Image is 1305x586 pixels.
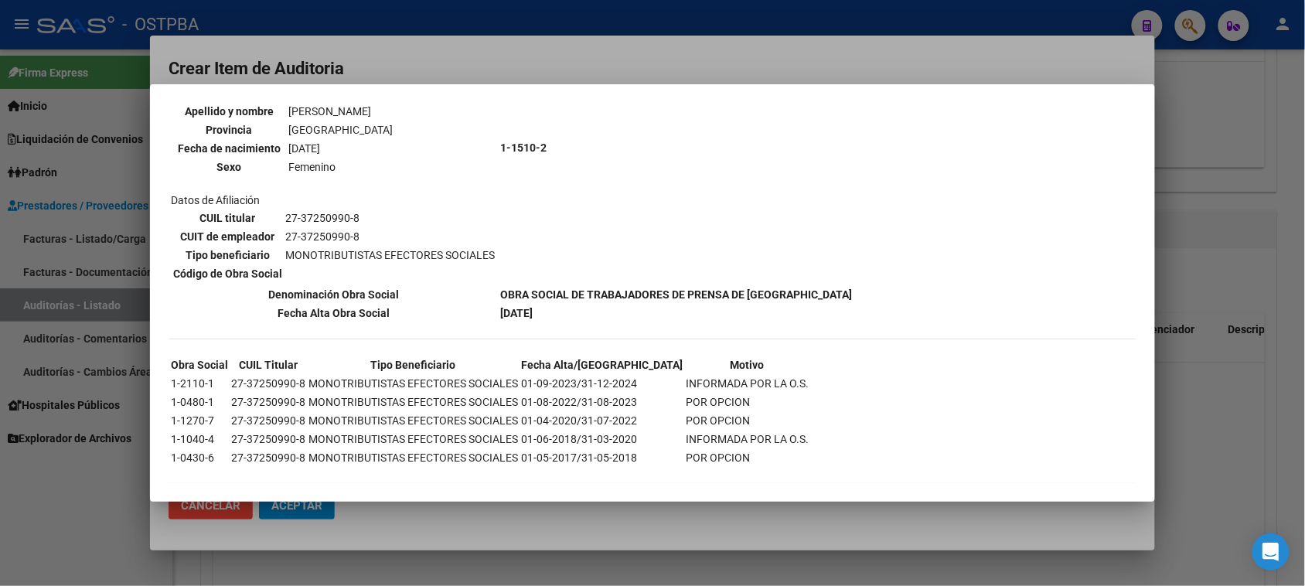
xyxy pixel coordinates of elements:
td: [PERSON_NAME] [288,103,394,120]
th: Apellido y nombre [172,103,286,120]
td: 27-37250990-8 [230,431,306,448]
b: OBRA SOCIAL DE TRABAJADORES DE PRENSA DE [GEOGRAPHIC_DATA] [500,288,852,301]
td: 01-08-2022/31-08-2023 [520,394,683,411]
th: CUIL titular [172,210,283,227]
td: 01-05-2017/31-05-2018 [520,449,683,466]
th: CUIT de empleador [172,228,283,245]
td: INFORMADA POR LA O.S. [685,431,809,448]
td: 1-1270-7 [170,412,229,429]
th: Fecha de nacimiento [172,140,286,157]
td: 27-37250990-8 [230,449,306,466]
td: POR OPCION [685,412,809,429]
td: 1-0430-6 [170,449,229,466]
td: 27-37250990-8 [285,228,496,245]
th: Tipo beneficiario [172,247,283,264]
td: 01-09-2023/31-12-2024 [520,375,683,392]
td: Femenino [288,158,394,175]
td: 27-37250990-8 [230,412,306,429]
b: 1-1510-2 [500,141,547,154]
td: 01-06-2018/31-03-2020 [520,431,683,448]
td: 1-1040-4 [170,431,229,448]
td: Datos personales Datos de Afiliación [170,11,498,284]
th: Tipo Beneficiario [308,356,519,373]
td: MONOTRIBUTISTAS EFECTORES SOCIALES [285,247,496,264]
td: 27-37250990-8 [285,210,496,227]
th: Denominación Obra Social [170,286,498,303]
th: Código de Obra Social [172,265,283,282]
b: [DATE] [500,307,533,319]
td: MONOTRIBUTISTAS EFECTORES SOCIALES [308,394,519,411]
td: MONOTRIBUTISTAS EFECTORES SOCIALES [308,449,519,466]
th: Sexo [172,158,286,175]
td: 01-04-2020/31-07-2022 [520,412,683,429]
div: Open Intercom Messenger [1252,533,1290,571]
th: Provincia [172,121,286,138]
td: INFORMADA POR LA O.S. [685,375,809,392]
td: [DATE] [288,140,394,157]
td: POR OPCION [685,394,809,411]
td: MONOTRIBUTISTAS EFECTORES SOCIALES [308,431,519,448]
th: CUIL Titular [230,356,306,373]
td: 1-2110-1 [170,375,229,392]
td: 27-37250990-8 [230,394,306,411]
th: Fecha Alta/[GEOGRAPHIC_DATA] [520,356,683,373]
td: MONOTRIBUTISTAS EFECTORES SOCIALES [308,375,519,392]
th: Fecha Alta Obra Social [170,305,498,322]
td: 27-37250990-8 [230,375,306,392]
th: Motivo [685,356,809,373]
td: MONOTRIBUTISTAS EFECTORES SOCIALES [308,412,519,429]
td: 1-0480-1 [170,394,229,411]
th: Obra Social [170,356,229,373]
td: [GEOGRAPHIC_DATA] [288,121,394,138]
td: POR OPCION [685,449,809,466]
